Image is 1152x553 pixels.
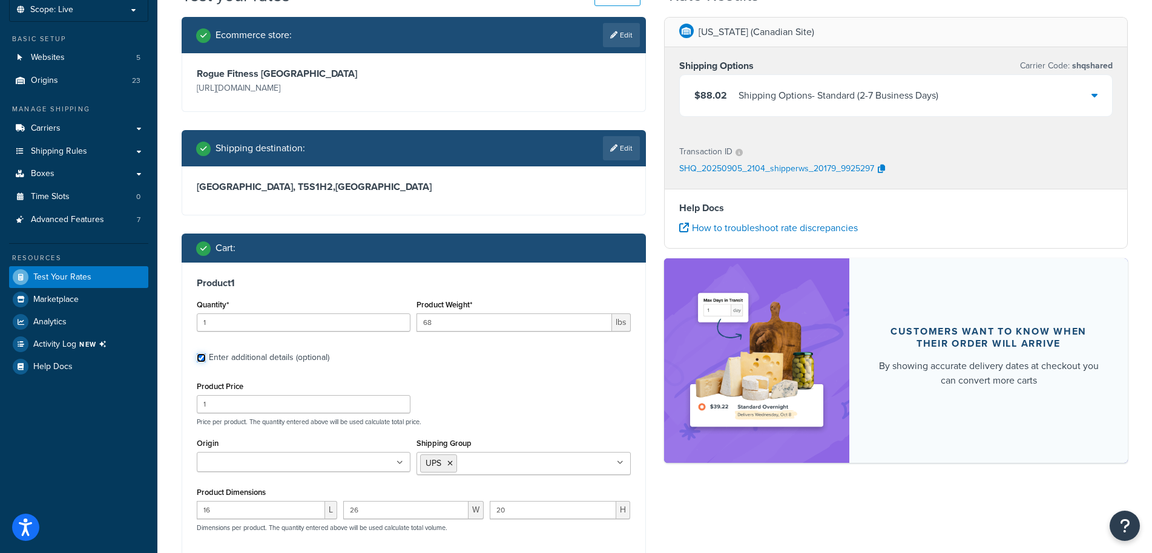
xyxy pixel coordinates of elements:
a: Activity LogNEW [9,333,148,355]
span: Time Slots [31,192,70,202]
p: Transaction ID [679,143,732,160]
span: $88.02 [694,88,727,102]
span: H [616,501,630,519]
h3: Rogue Fitness [GEOGRAPHIC_DATA] [197,68,410,80]
li: Time Slots [9,186,148,208]
span: Advanced Features [31,215,104,225]
button: Open Resource Center [1110,511,1140,541]
span: 7 [137,215,140,225]
h2: Ecommerce store : [216,30,292,41]
a: Origins23 [9,70,148,92]
p: Price per product. The quantity entered above will be used calculate total price. [194,417,634,426]
div: By showing accurate delivery dates at checkout you can convert more carts [878,359,1099,388]
span: Test Your Rates [33,272,91,283]
input: 0.00 [416,313,611,332]
p: Dimensions per product. The quantity entered above will be used calculate total volume. [194,523,447,532]
div: Customers want to know when their order will arrive [878,326,1099,350]
img: feature-image-ddt-36eae7f7280da8017bfb280eaccd9c446f90b1fe08728e4019434db127062ab4.png [682,276,832,445]
span: Carriers [31,123,61,134]
a: Edit [603,136,640,160]
span: Origins [31,76,58,86]
label: Product Price [197,382,243,391]
div: Shipping Options - Standard (2-7 Business Days) [739,87,938,104]
span: 23 [132,76,140,86]
span: 5 [136,53,140,63]
span: W [469,501,484,519]
span: Analytics [33,317,67,327]
a: Boxes [9,163,148,185]
a: Analytics [9,311,148,333]
p: Carrier Code: [1020,57,1113,74]
label: Origin [197,439,219,448]
a: Advanced Features7 [9,209,148,231]
li: Origins [9,70,148,92]
div: Enter additional details (optional) [209,349,329,366]
span: shqshared [1070,59,1113,72]
a: Carriers [9,117,148,140]
label: Product Weight* [416,300,472,309]
h2: Cart : [216,243,235,254]
a: Marketplace [9,289,148,310]
h3: [GEOGRAPHIC_DATA], T5S1H2 , [GEOGRAPHIC_DATA] [197,181,631,193]
span: Scope: Live [30,5,73,15]
div: Resources [9,253,148,263]
a: Help Docs [9,356,148,378]
input: Enter additional details (optional) [197,353,206,362]
a: Time Slots0 [9,186,148,208]
p: [US_STATE] (Canadian Site) [699,24,814,41]
li: Advanced Features [9,209,148,231]
li: [object Object] [9,333,148,355]
h4: Help Docs [679,201,1113,215]
div: Manage Shipping [9,104,148,114]
p: [URL][DOMAIN_NAME] [197,80,410,97]
h3: Shipping Options [679,60,754,72]
h2: Shipping destination : [216,143,305,154]
h3: Product 1 [197,277,631,289]
div: Basic Setup [9,34,148,44]
a: How to troubleshoot rate discrepancies [679,221,858,235]
a: Test Your Rates [9,266,148,288]
span: Websites [31,53,65,63]
span: 0 [136,192,140,202]
span: L [325,501,337,519]
input: 0.0 [197,313,410,332]
span: UPS [426,457,441,470]
span: Marketplace [33,295,79,305]
p: SHQ_20250905_2104_shipperws_20179_9925297 [679,160,874,178]
label: Quantity* [197,300,229,309]
span: Help Docs [33,362,73,372]
a: Websites5 [9,47,148,69]
a: Shipping Rules [9,140,148,163]
span: NEW [79,339,111,349]
label: Product Dimensions [197,488,266,497]
span: Shipping Rules [31,146,87,157]
li: Websites [9,47,148,69]
span: Boxes [31,169,54,179]
a: Edit [603,23,640,47]
label: Shipping Group [416,439,472,448]
span: lbs [612,313,631,332]
span: Activity Log [33,336,111,352]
